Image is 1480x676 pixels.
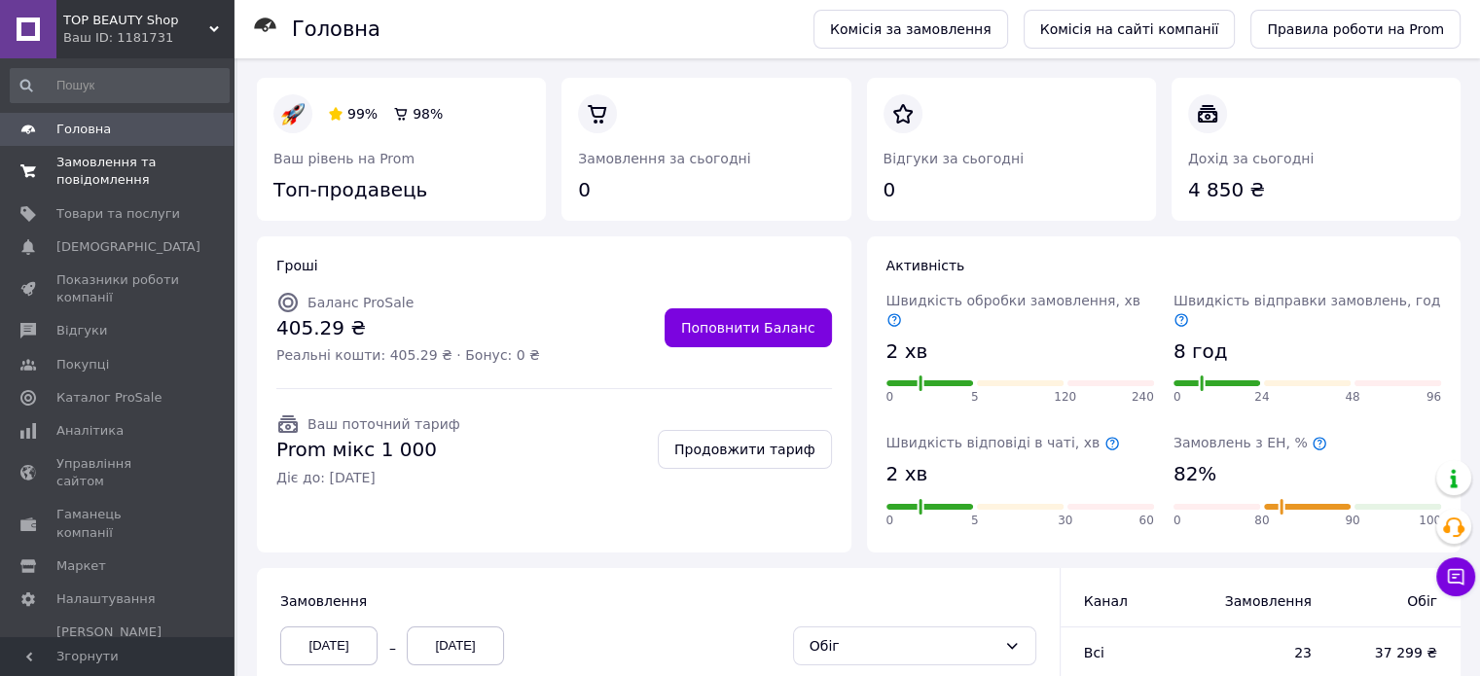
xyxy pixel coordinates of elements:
[56,455,180,490] span: Управління сайтом
[810,635,996,657] div: Обіг
[886,293,1140,328] span: Швидкість обробки замовлення, хв
[1426,389,1441,406] span: 96
[280,593,367,609] span: Замовлення
[276,345,540,365] span: Реальні кошти: 405.29 ₴ · Бонус: 0 ₴
[1436,557,1475,596] button: Чат з покупцем
[347,106,378,122] span: 99%
[971,513,979,529] span: 5
[1132,389,1154,406] span: 240
[56,154,180,189] span: Замовлення та повідомлення
[56,590,156,608] span: Налаштування
[886,460,928,488] span: 2 хв
[56,506,180,541] span: Гаманець компанії
[1173,293,1440,328] span: Швидкість відправки замовлень, год
[658,430,832,469] a: Продовжити тариф
[1351,643,1437,662] span: 37 299 ₴
[56,422,124,440] span: Аналітика
[886,258,965,273] span: Активність
[1419,513,1441,529] span: 100
[971,389,979,406] span: 5
[56,271,180,306] span: Показники роботи компанії
[413,106,443,122] span: 98%
[307,416,460,432] span: Ваш поточний тариф
[56,238,200,256] span: [DEMOGRAPHIC_DATA]
[1084,645,1104,660] span: Всi
[276,258,318,273] span: Гроші
[1217,643,1312,662] span: 23
[280,626,378,665] div: [DATE]
[292,18,380,41] h1: Головна
[1250,10,1461,49] a: Правила роботи на Prom
[276,314,540,342] span: 405.29 ₴
[886,338,928,366] span: 2 хв
[886,389,894,406] span: 0
[1217,591,1312,611] span: Замовлення
[10,68,230,103] input: Пошук
[1084,593,1128,609] span: Канал
[1058,513,1072,529] span: 30
[1345,389,1359,406] span: 48
[1173,389,1181,406] span: 0
[56,389,162,407] span: Каталог ProSale
[886,435,1120,450] span: Швидкість відповіді в чаті, хв
[1138,513,1153,529] span: 60
[276,436,460,464] span: Prom мікс 1 000
[1254,389,1269,406] span: 24
[1054,389,1076,406] span: 120
[56,121,111,138] span: Головна
[56,205,180,223] span: Товари та послуги
[1173,435,1327,450] span: Замовлень з ЕН, %
[1024,10,1236,49] a: Комісія на сайті компанії
[307,295,414,310] span: Баланс ProSale
[276,468,460,487] span: Діє до: [DATE]
[1345,513,1359,529] span: 90
[56,356,109,374] span: Покупці
[56,322,107,339] span: Відгуки
[1173,460,1216,488] span: 82%
[1254,513,1269,529] span: 80
[1173,513,1181,529] span: 0
[407,626,504,665] div: [DATE]
[56,557,106,575] span: Маркет
[63,12,209,29] span: TOP BEAUTY Shop
[665,308,832,347] a: Поповнити Баланс
[886,513,894,529] span: 0
[1173,338,1228,366] span: 8 год
[1351,591,1437,611] span: Обіг
[63,29,234,47] div: Ваш ID: 1181731
[813,10,1008,49] a: Комісія за замовлення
